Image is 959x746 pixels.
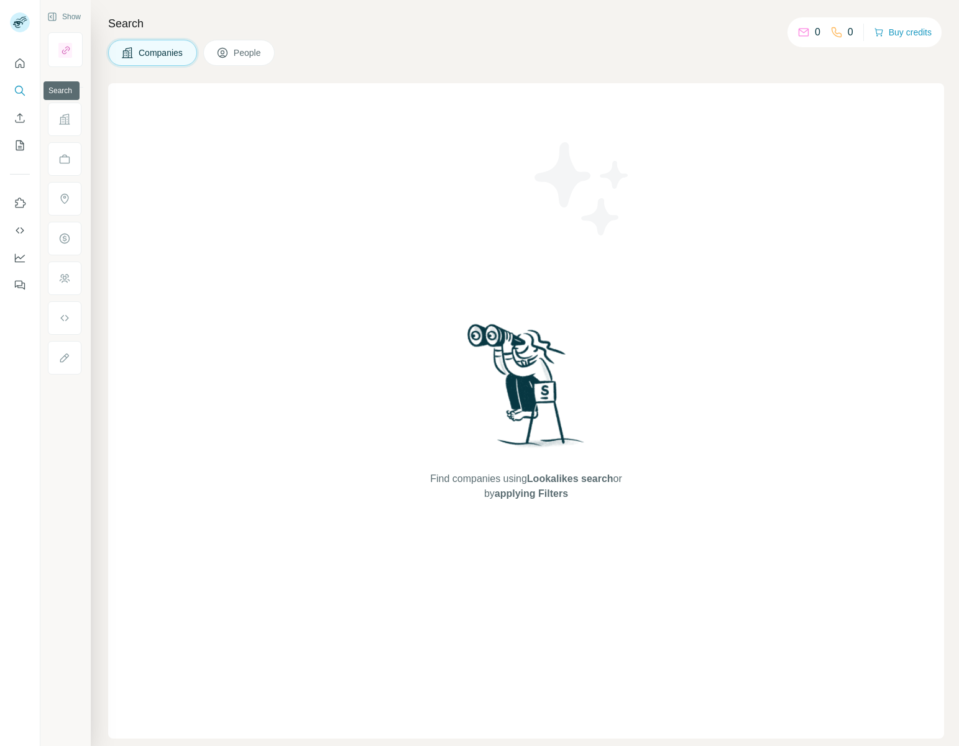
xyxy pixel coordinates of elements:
button: Enrich CSV [10,107,30,129]
img: Surfe Illustration - Woman searching with binoculars [462,321,591,459]
button: Feedback [10,274,30,296]
button: Search [10,80,30,102]
span: Companies [139,47,184,59]
p: 0 [815,25,820,40]
p: 0 [848,25,853,40]
button: Buy credits [874,24,932,41]
button: Quick start [10,52,30,75]
span: Find companies using or by [426,471,625,501]
span: applying Filters [495,488,568,499]
span: Lookalikes search [527,473,613,484]
button: Dashboard [10,247,30,269]
h4: Search [108,15,944,32]
span: People [234,47,262,59]
img: Surfe Illustration - Stars [526,133,638,245]
button: Use Surfe API [10,219,30,242]
button: Use Surfe on LinkedIn [10,192,30,214]
button: Show [39,7,89,26]
button: My lists [10,134,30,157]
